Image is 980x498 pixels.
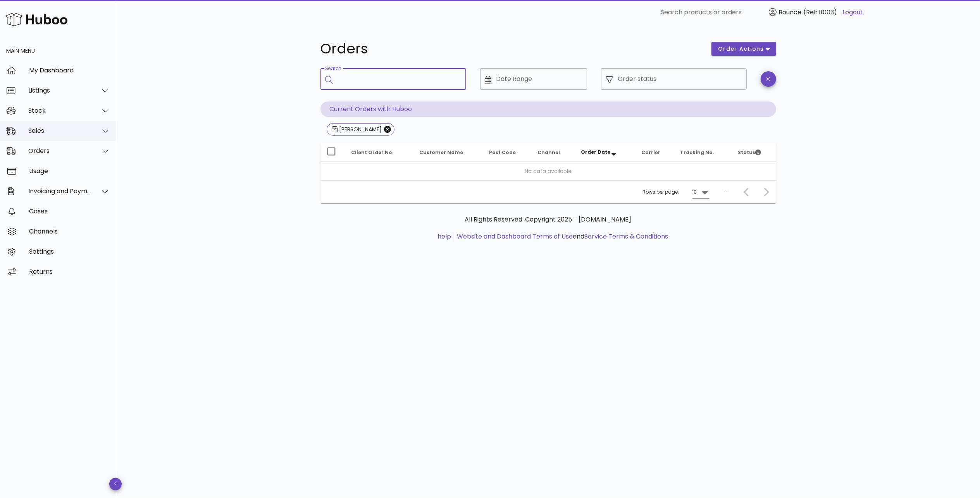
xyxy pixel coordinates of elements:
[581,149,610,155] span: Order Date
[674,143,732,162] th: Tracking No.
[537,149,560,156] span: Channel
[28,87,91,94] div: Listings
[457,232,573,241] a: Website and Dashboard Terms of Use
[29,268,110,275] div: Returns
[28,147,91,155] div: Orders
[483,143,531,162] th: Post Code
[489,149,516,156] span: Post Code
[29,228,110,235] div: Channels
[842,8,863,17] a: Logout
[351,149,394,156] span: Client Order No.
[738,149,761,156] span: Status
[5,11,67,27] img: Huboo Logo
[732,143,776,162] th: Status
[531,143,575,162] th: Channel
[338,125,382,133] div: [PERSON_NAME]
[420,149,463,156] span: Customer Name
[28,107,91,114] div: Stock
[28,187,91,195] div: Invoicing and Payments
[692,186,710,198] div: 10Rows per page:
[635,143,674,162] th: Carrier
[29,167,110,175] div: Usage
[575,143,635,162] th: Order Date: Sorted descending. Activate to remove sorting.
[641,149,660,156] span: Carrier
[325,66,341,72] label: Search
[778,8,801,17] span: Bounce
[437,232,451,241] a: help
[29,208,110,215] div: Cases
[643,181,710,203] div: Rows per page:
[803,8,837,17] span: (Ref: 11003)
[320,42,703,56] h1: Orders
[384,126,391,133] button: Close
[29,67,110,74] div: My Dashboard
[454,232,668,241] li: and
[692,189,697,196] div: 10
[724,189,727,196] div: –
[29,248,110,255] div: Settings
[320,162,776,180] td: No data available
[680,149,715,156] span: Tracking No.
[711,42,776,56] button: order actions
[718,45,764,53] span: order actions
[28,127,91,134] div: Sales
[584,232,668,241] a: Service Terms & Conditions
[413,143,483,162] th: Customer Name
[320,101,776,117] p: Current Orders with Huboo
[327,215,770,224] p: All Rights Reserved. Copyright 2025 - [DOMAIN_NAME]
[345,143,413,162] th: Client Order No.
